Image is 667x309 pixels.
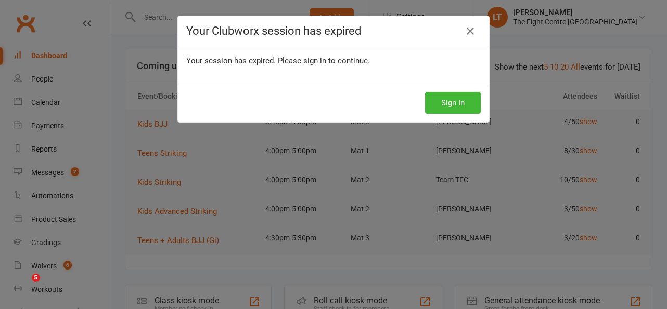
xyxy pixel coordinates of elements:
a: Close [462,23,479,39]
span: Your session has expired. Please sign in to continue. [186,56,370,65]
iframe: Intercom live chat [10,274,35,299]
span: 5 [32,274,40,282]
button: Sign In [425,92,481,114]
h4: Your Clubworx session has expired [186,24,481,37]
